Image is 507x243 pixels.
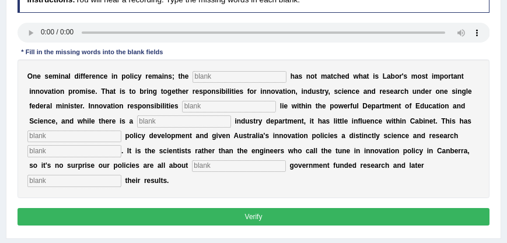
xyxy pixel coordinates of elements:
b: i [226,87,228,96]
b: d [461,102,465,110]
b: L [383,72,387,80]
b: i [87,117,89,125]
b: r [348,102,351,110]
b: o [440,102,445,110]
b: a [363,72,367,80]
b: o [99,102,103,110]
b: e [344,102,348,110]
b: m [384,102,391,110]
b: i [219,87,221,96]
b: r [44,102,47,110]
b: ; [172,72,174,80]
b: r [429,87,432,96]
b: i [54,87,55,96]
b: t [451,72,453,80]
b: v [103,102,107,110]
b: r [81,102,83,110]
div: * Fill in the missing words into the blank fields [18,47,167,57]
b: a [46,102,50,110]
b: r [398,87,401,96]
b: h [291,72,295,80]
b: o [131,87,135,96]
b: ' [402,72,404,80]
b: t [113,87,116,96]
b: c [428,102,432,110]
b: h [301,102,305,110]
b: r [379,102,382,110]
b: o [207,87,211,96]
b: o [417,72,421,80]
b: m [433,72,440,80]
b: n [36,87,40,96]
b: e [444,87,448,96]
b: l [50,102,52,110]
b: o [444,72,448,80]
b: n [90,102,95,110]
b: n [61,72,65,80]
b: s [168,72,172,80]
b: D [362,102,368,110]
b: p [138,102,142,110]
b: f [83,72,85,80]
b: n [306,72,310,80]
b: o [56,87,60,96]
b: i [38,117,40,125]
b: s [174,102,179,110]
b: i [373,72,375,80]
b: n [457,102,461,110]
b: i [342,87,344,96]
b: w [353,72,358,80]
b: n [348,87,352,96]
b: e [104,72,108,80]
b: e [148,72,152,80]
b: a [65,72,69,80]
b: o [405,102,409,110]
b: o [115,102,119,110]
b: n [457,87,461,96]
b: n [96,72,100,80]
b: e [468,87,472,96]
b: , [55,117,57,125]
b: a [110,87,114,96]
b: n [60,87,64,96]
b: e [170,102,174,110]
b: r [144,87,147,96]
b: n [146,102,151,110]
b: r [322,87,325,96]
b: i [120,87,121,96]
b: i [79,72,81,80]
b: y [138,72,142,80]
b: n [33,72,37,80]
b: o [435,87,439,96]
b: e [37,72,41,80]
b: a [48,87,52,96]
input: blank [27,145,121,157]
b: p [68,87,72,96]
input: blank [182,101,276,112]
b: s [121,87,125,96]
b: t [74,102,76,110]
b: r [193,87,195,96]
b: o [287,87,291,96]
b: u [312,87,316,96]
b: i [169,102,170,110]
b: S [29,117,34,125]
b: i [146,87,148,96]
b: n [367,87,371,96]
b: n [263,87,267,96]
b: s [404,72,408,80]
b: t [179,72,181,80]
b: c [400,87,404,96]
b: b [139,87,144,96]
b: , [296,87,298,96]
b: i [301,87,303,96]
b: s [70,102,74,110]
b: , [328,87,330,96]
b: u [424,102,428,110]
b: n [119,102,123,110]
b: e [344,87,348,96]
b: h [83,117,87,125]
b: e [172,87,176,96]
b: n [445,102,449,110]
b: f [350,102,352,110]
